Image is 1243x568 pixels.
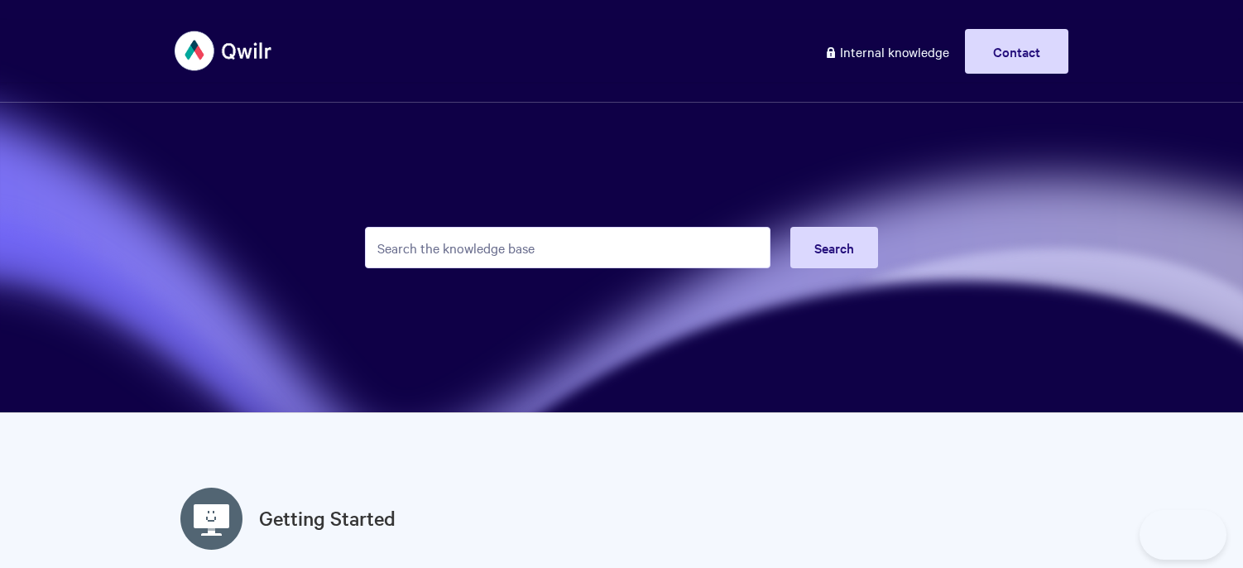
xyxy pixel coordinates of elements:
span: Search [814,238,854,257]
img: Qwilr Help Center [175,20,273,82]
a: Getting Started [259,503,396,533]
iframe: Toggle Customer Support [1140,510,1226,560]
input: Search the knowledge base [365,227,770,268]
button: Search [790,227,878,268]
a: Contact [965,29,1068,74]
a: Internal knowledge [812,29,962,74]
